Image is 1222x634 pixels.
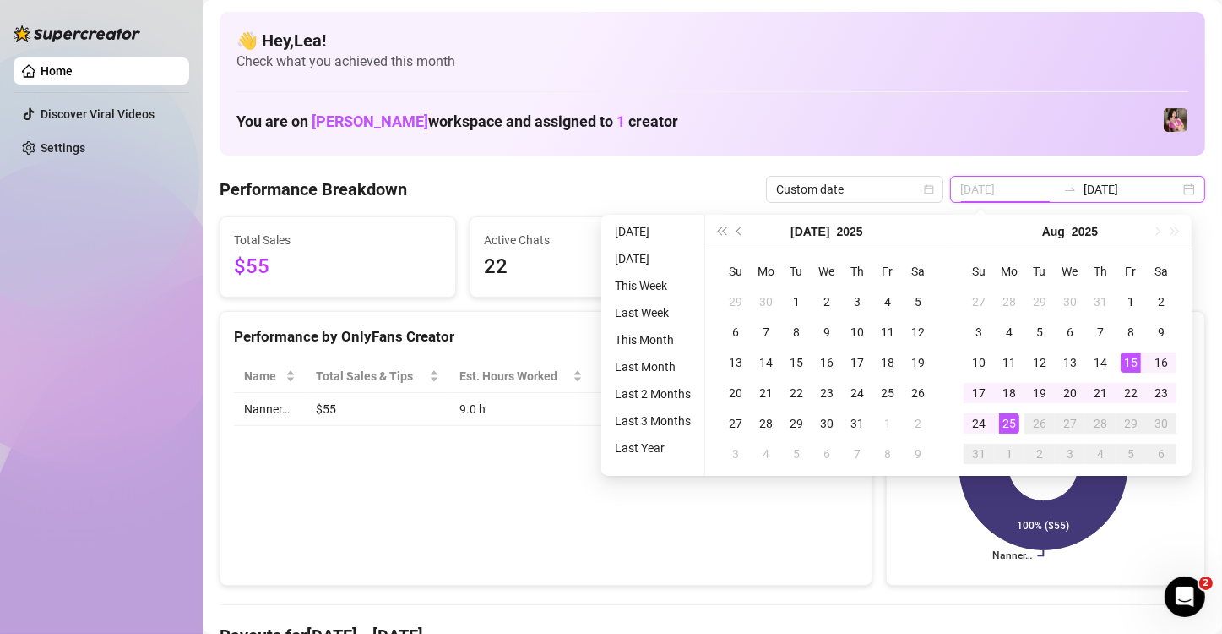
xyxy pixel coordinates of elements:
span: Check what you achieved this month [236,52,1188,71]
div: 20 [1060,383,1080,403]
td: 2025-07-29 [781,408,812,439]
div: 25 [999,413,1019,434]
input: Start date [960,180,1056,199]
button: Choose a month [790,215,829,249]
div: 10 [969,353,989,373]
div: 24 [847,383,867,403]
div: 2 [1029,444,1050,464]
td: 2025-08-10 [964,347,994,378]
span: 22 [484,251,692,283]
a: Home [41,64,73,78]
td: 2025-08-08 [872,439,903,469]
td: 2025-07-01 [781,287,812,317]
div: 5 [908,292,928,312]
div: 28 [999,292,1019,312]
span: [PERSON_NAME] [312,112,428,130]
td: 2025-07-07 [751,317,781,347]
td: 2025-08-05 [781,439,812,469]
td: 2025-08-03 [720,439,751,469]
div: 29 [1121,413,1141,434]
span: Name [244,367,282,385]
div: 27 [969,292,989,312]
td: 2025-08-25 [994,408,1024,439]
div: 30 [1060,292,1080,312]
td: 2025-08-12 [1024,347,1055,378]
th: Su [964,256,994,287]
div: 1 [786,292,807,312]
th: Tu [1024,256,1055,287]
td: 2025-08-14 [1085,347,1116,378]
td: 2025-07-30 [812,408,842,439]
div: Est. Hours Worked [459,367,569,385]
div: 4 [1090,444,1111,464]
td: 2025-08-19 [1024,378,1055,408]
td: 2025-08-09 [1146,317,1176,347]
td: 2025-07-24 [842,378,872,408]
th: We [812,256,842,287]
td: 2025-08-04 [994,317,1024,347]
div: 6 [1151,444,1171,464]
h1: You are on workspace and assigned to creator [236,112,678,131]
div: 7 [847,444,867,464]
th: Mo [751,256,781,287]
td: 2025-07-28 [751,408,781,439]
h4: 👋 Hey, Lea ! [236,29,1188,52]
td: 2025-07-25 [872,378,903,408]
td: 2025-08-04 [751,439,781,469]
div: 16 [817,353,837,373]
td: 2025-07-09 [812,317,842,347]
div: 23 [817,383,837,403]
div: 15 [1121,353,1141,373]
div: 14 [1090,353,1111,373]
button: Last year (Control + left) [712,215,730,249]
span: calendar [924,184,934,194]
td: 2025-08-21 [1085,378,1116,408]
td: 2025-07-23 [812,378,842,408]
div: 21 [1090,383,1111,403]
text: Nanner… [992,550,1032,562]
div: 8 [786,322,807,342]
th: Su [720,256,751,287]
td: 2025-07-16 [812,347,842,378]
div: 7 [756,322,776,342]
div: 19 [1029,383,1050,403]
td: 2025-07-15 [781,347,812,378]
div: 1 [877,413,898,434]
th: We [1055,256,1085,287]
td: 2025-08-06 [812,439,842,469]
div: 26 [1029,413,1050,434]
div: 21 [756,383,776,403]
div: 18 [877,353,898,373]
input: End date [1084,180,1180,199]
td: 2025-07-05 [903,287,933,317]
td: 2025-08-02 [1146,287,1176,317]
td: 2025-08-07 [1085,317,1116,347]
div: 23 [1151,383,1171,403]
th: Th [842,256,872,287]
td: 2025-06-29 [720,287,751,317]
span: Active Chats [484,231,692,249]
div: 29 [725,292,746,312]
div: 10 [847,322,867,342]
td: $6.11 [593,393,702,426]
div: 9 [908,444,928,464]
div: 31 [1090,292,1111,312]
iframe: Intercom live chat [1165,577,1205,617]
td: 2025-08-02 [903,408,933,439]
div: 26 [908,383,928,403]
th: Sa [903,256,933,287]
li: [DATE] [608,249,698,269]
div: 11 [877,322,898,342]
div: 3 [847,292,867,312]
div: 12 [908,322,928,342]
td: 2025-07-03 [842,287,872,317]
div: 9 [817,322,837,342]
div: 4 [877,292,898,312]
div: 8 [877,444,898,464]
li: Last 2 Months [608,384,698,404]
div: 5 [1029,322,1050,342]
li: [DATE] [608,221,698,242]
span: to [1063,183,1077,196]
div: Performance by OnlyFans Creator [234,325,858,348]
td: 2025-08-23 [1146,378,1176,408]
